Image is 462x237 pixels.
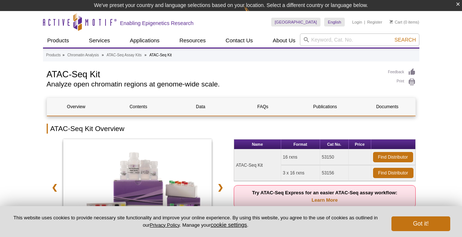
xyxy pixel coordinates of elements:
a: Resources [175,33,210,47]
a: Feedback [388,68,416,76]
a: Services [85,33,115,47]
li: » [62,53,65,57]
a: Login [352,20,362,25]
h1: ATAC-Seq Kit [47,68,381,79]
a: ❮ [47,179,62,196]
a: Products [46,52,61,59]
td: 53156 [320,165,349,181]
a: English [324,18,345,26]
li: (0 items) [390,18,419,26]
a: Overview [47,98,105,116]
span: Search [394,37,416,43]
a: Register [367,20,382,25]
img: Change Here [244,6,264,23]
a: FAQs [233,98,292,116]
a: Contents [109,98,168,116]
td: 53150 [320,149,349,165]
input: Keyword, Cat. No. [300,33,419,46]
a: Privacy Policy [150,222,179,228]
a: Find Distributor [373,168,413,178]
h2: ATAC-Seq Kit Overview [47,124,416,134]
li: | [364,18,365,26]
th: Name [234,139,281,149]
td: 3 x 16 rxns [281,165,320,181]
h2: Enabling Epigenetics Research [120,20,194,26]
a: Publications [296,98,354,116]
a: Applications [125,33,164,47]
li: » [102,53,104,57]
strong: Try ATAC-Seq Express for an easier ATAC-Seq assay workflow: [252,190,397,203]
a: Learn More [312,197,338,203]
a: Products [43,33,74,47]
li: ATAC-Seq Kit [149,53,172,57]
a: ATAC-Seq Assay Kits [107,52,142,59]
td: 16 rxns [281,149,320,165]
h2: Analyze open chromatin regions at genome-wide scale. [47,81,381,88]
p: This website uses cookies to provide necessary site functionality and improve your online experie... [12,215,379,229]
a: Cart [390,20,402,25]
img: Your Cart [390,20,393,24]
a: Print [388,78,416,86]
a: Data [171,98,230,116]
td: ATAC-Seq Kit [234,149,281,181]
th: Format [281,139,320,149]
button: Search [392,36,418,43]
button: cookie settings [211,222,247,228]
th: Price [349,139,371,149]
th: Cat No. [320,139,349,149]
a: Find Distributor [373,152,413,162]
a: Contact Us [221,33,257,47]
a: [GEOGRAPHIC_DATA] [271,18,321,26]
a: ❯ [212,179,228,196]
a: About Us [268,33,300,47]
li: » [144,53,147,57]
a: Chromatin Analysis [67,52,99,59]
a: Documents [358,98,416,116]
button: Got it! [391,216,450,231]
